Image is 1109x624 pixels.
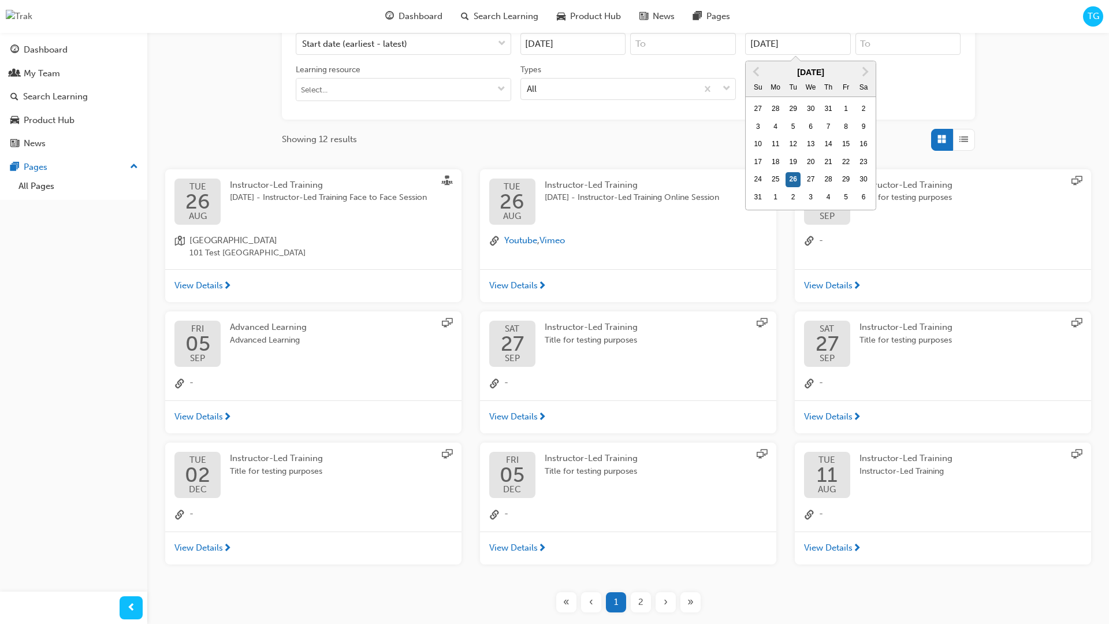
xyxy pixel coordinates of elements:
[230,322,307,332] span: Advanced Learning
[480,269,776,303] a: View Details
[230,191,427,205] span: [DATE] - Instructor-Led Training Face to Face Session
[480,443,776,564] button: FRI05DECInstructor-Led TrainingTitle for testing purposeslink-icon-View Details
[803,172,818,187] div: Choose Wednesday, August 27th, 2025
[452,5,548,28] a: search-iconSearch Learning
[859,191,952,205] span: Title for testing purposes
[745,33,851,55] input: Enrollment cut off datePrevious MonthNext Month[DATE]SuMoTuWeThFrSamonth 2025-08
[693,9,702,24] span: pages-icon
[189,234,306,247] span: [GEOGRAPHIC_DATA]
[545,191,719,205] span: [DATE] - Instructor-Led Training Online Session
[795,443,1091,564] button: TUE11AUGInstructor-Led TrainingInstructor-Led Traininglink-icon-View Details
[803,120,818,135] div: Choose Wednesday, August 6th, 2025
[10,139,19,149] span: news-icon
[442,318,452,330] span: sessionType_ONLINE_URL-icon
[174,234,185,260] span: location-icon
[545,322,638,332] span: Instructor-Led Training
[24,161,47,174] div: Pages
[489,279,538,292] span: View Details
[817,465,838,485] span: 11
[821,155,836,170] div: Choose Thursday, August 21st, 2025
[786,102,801,117] div: Choose Tuesday, July 29th, 2025
[165,400,462,434] a: View Details
[750,80,765,95] div: Su
[795,400,1091,434] a: View Details
[165,269,462,303] a: View Details
[538,413,546,423] span: next-icon
[1071,318,1082,330] span: sessionType_ONLINE_URL-icon
[500,456,524,465] span: FRI
[545,334,638,347] span: Title for testing purposes
[819,234,823,249] span: -
[638,596,643,609] span: 2
[804,321,1082,367] a: SAT27SEPInstructor-Led TrainingTitle for testing purposes
[859,334,952,347] span: Title for testing purposes
[821,137,836,152] div: Choose Thursday, August 14th, 2025
[130,159,138,174] span: up-icon
[165,443,462,564] button: TUE02DECInstructor-Led TrainingTitle for testing purposeslink-icon-View Details
[795,169,1091,303] button: MON01SEPInstructor-Led TrainingTitle for testing purposeslink-icon-View Details
[165,532,462,565] a: View Details
[442,449,452,462] span: sessionType_ONLINE_URL-icon
[839,120,854,135] div: Choose Friday, August 8th, 2025
[24,114,75,127] div: Product Hub
[185,333,210,354] span: 05
[723,81,731,96] span: down-icon
[489,179,767,225] a: TUE26AUGInstructor-Led Training[DATE] - Instructor-Led Training Online Session
[538,544,546,554] span: next-icon
[14,177,143,195] a: All Pages
[24,67,60,80] div: My Team
[185,191,210,212] span: 26
[10,116,19,126] span: car-icon
[856,155,871,170] div: Choose Saturday, August 23rd, 2025
[545,465,638,478] span: Title for testing purposes
[189,376,193,391] span: -
[5,39,143,61] a: Dashboard
[859,453,952,463] span: Instructor-Led Training
[185,354,210,363] span: SEP
[630,5,684,28] a: news-iconNews
[786,137,801,152] div: Choose Tuesday, August 12th, 2025
[768,172,783,187] div: Choose Monday, August 25th, 2025
[859,465,952,478] span: Instructor-Led Training
[480,311,776,433] button: SAT27SEPInstructor-Led TrainingTitle for testing purposeslink-icon-View Details
[5,133,143,154] a: News
[839,172,854,187] div: Choose Friday, August 29th, 2025
[786,120,801,135] div: Choose Tuesday, August 5th, 2025
[501,333,524,354] span: 27
[165,311,462,433] button: FRI05SEPAdvanced LearningAdvanced Learninglink-icon-View Details
[554,592,579,612] button: First page
[230,180,323,190] span: Instructor-Led Training
[803,137,818,152] div: Choose Wednesday, August 13th, 2025
[803,80,818,95] div: We
[750,120,765,135] div: Choose Sunday, August 3rd, 2025
[165,169,462,303] button: TUE26AUGInstructor-Led Training[DATE] - Instructor-Led Training Face to Face Sessionlocation-icon...
[570,10,621,23] span: Product Hub
[399,10,442,23] span: Dashboard
[639,9,648,24] span: news-icon
[839,102,854,117] div: Choose Friday, August 1st, 2025
[768,190,783,205] div: Choose Monday, September 1st, 2025
[1083,6,1103,27] button: TG
[174,376,185,391] span: link-icon
[504,234,565,249] span: ,
[815,212,839,221] span: SEP
[821,102,836,117] div: Choose Thursday, July 31st, 2025
[786,80,801,95] div: Tu
[174,452,452,498] a: TUE02DECInstructor-Led TrainingTitle for testing purposes
[489,410,538,424] span: View Details
[653,592,678,612] button: Next page
[856,172,871,187] div: Choose Saturday, August 30th, 2025
[548,5,630,28] a: car-iconProduct Hub
[185,456,210,465] span: TUE
[230,453,323,463] span: Instructor-Led Training
[489,541,538,555] span: View Details
[786,155,801,170] div: Choose Tuesday, August 19th, 2025
[24,137,46,150] div: News
[856,62,874,81] button: Next Month
[839,137,854,152] div: Choose Friday, August 15th, 2025
[174,410,223,424] span: View Details
[189,507,193,522] span: -
[489,376,500,391] span: link-icon
[500,191,524,212] span: 26
[185,485,210,494] span: DEC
